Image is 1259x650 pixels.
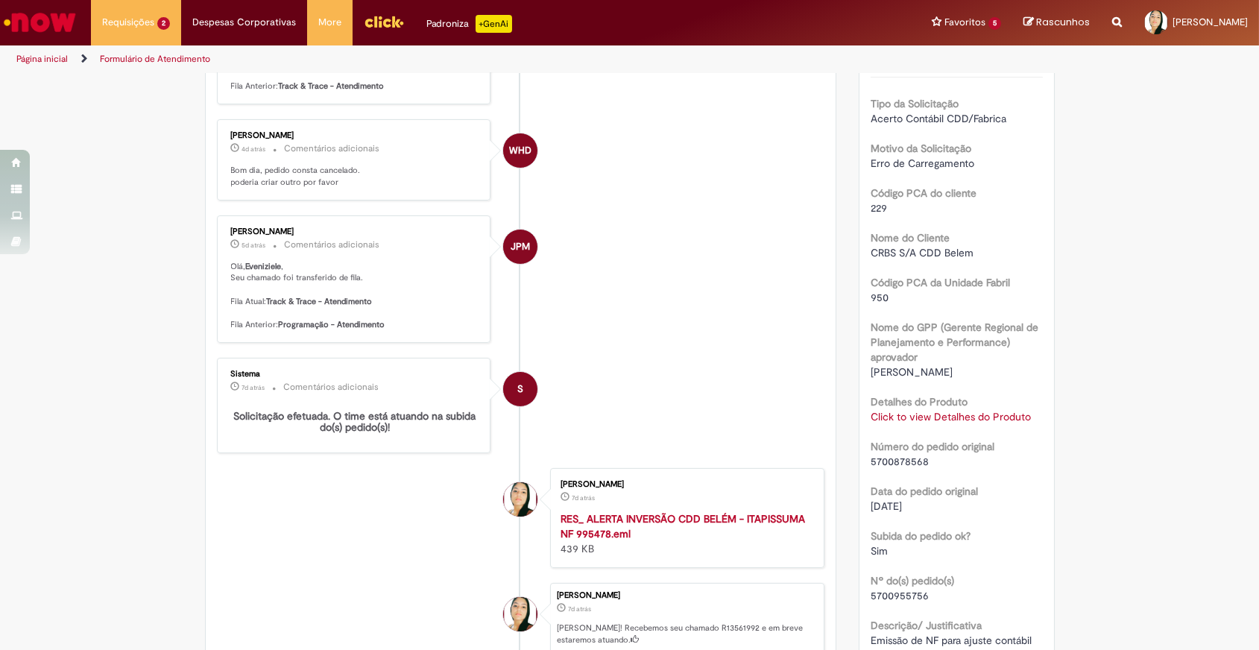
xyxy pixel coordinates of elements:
span: Rascunhos [1036,15,1090,29]
b: Código PCA da Unidade Fabril [871,276,1010,289]
a: Formulário de Atendimento [100,53,210,65]
span: Emissão de NF para ajuste contábil [871,634,1032,647]
a: RES_ ALERTA INVERSÃO CDD BELÉM - ITAPISSUMA NF 995478.eml [561,512,805,540]
div: [PERSON_NAME] [561,480,809,489]
span: 5700955756 [871,589,929,602]
span: 7d atrás [572,493,595,502]
time: 27/09/2025 10:18:16 [242,145,266,154]
time: 24/09/2025 10:11:11 [242,383,265,392]
span: Despesas Corporativas [192,15,296,30]
span: Requisições [102,15,154,30]
time: 24/09/2025 10:11:01 [568,605,591,613]
b: Motivo da Solicitação [871,142,971,155]
span: 2 [157,17,170,30]
div: Eveniziele Rodrigues Da Silva [503,482,537,517]
span: S [517,371,523,407]
p: Olá, , Seu chamado foi transferido de fila. Fila Atual: Fila Anterior: [231,261,479,331]
b: Descrição/ Justificativa [871,619,982,632]
small: Comentários adicionais [285,239,380,251]
div: Eveniziele Rodrigues Da Silva [503,597,537,631]
div: Sistema [231,370,479,379]
span: Acerto Contábil CDD/Fabrica [871,112,1006,125]
span: [PERSON_NAME] [1173,16,1248,28]
p: [PERSON_NAME]! Recebemos seu chamado R13561992 e em breve estaremos atuando. [557,622,816,646]
span: [PERSON_NAME] [871,365,953,379]
span: WHD [509,133,531,168]
b: Programação - Atendimento [279,319,385,330]
b: Código PCA do cliente [871,186,976,200]
b: Tipo da Solicitação [871,97,959,110]
span: 7d atrás [242,383,265,392]
ul: Trilhas de página [11,45,828,73]
img: ServiceNow [1,7,78,37]
b: Data do pedido original [871,485,978,498]
span: 5 [988,17,1001,30]
div: System [503,372,537,406]
p: Bom dia, pedido consta cancelado. poderia criar outro por favor [231,165,479,188]
b: Número do pedido original [871,440,994,453]
div: 439 KB [561,511,809,556]
span: 7d atrás [568,605,591,613]
span: More [318,15,341,30]
span: 950 [871,291,889,304]
b: Track & Trace - Atendimento [279,81,385,92]
div: Julia Paiva Martelozo [503,230,537,264]
b: Subida do pedido ok? [871,529,971,543]
div: Padroniza [426,15,512,33]
span: CRBS S/A CDD Belem [871,246,974,259]
span: 5d atrás [242,241,266,250]
b: Nº do(s) pedido(s) [871,574,954,587]
span: Favoritos [944,15,985,30]
span: 5700878568 [871,455,929,468]
b: Nome do Cliente [871,231,950,244]
span: 229 [871,201,887,215]
b: Track & Trace - Atendimento [267,296,373,307]
span: 4d atrás [242,145,266,154]
small: Comentários adicionais [285,142,380,155]
b: Detalhes do Produto [871,395,968,408]
div: [PERSON_NAME] [231,131,479,140]
span: Sim [871,544,888,558]
img: click_logo_yellow_360x200.png [364,10,404,33]
time: 26/09/2025 16:03:47 [242,241,266,250]
a: Click to view Detalhes do Produto [871,410,1031,423]
p: +GenAi [476,15,512,33]
time: 24/09/2025 10:09:58 [572,493,595,502]
span: JPM [511,229,530,265]
div: [PERSON_NAME] [557,591,816,600]
a: Rascunhos [1023,16,1090,30]
small: Comentários adicionais [284,381,379,394]
span: Erro de Carregamento [871,157,974,170]
b: Nome do GPP (Gerente Regional de Planejamento e Performance) aprovador [871,321,1038,364]
b: Eveniziele [246,261,282,272]
div: Weslley Henrique Dutra [503,133,537,168]
div: [PERSON_NAME] [231,227,479,236]
span: [DATE] [871,499,902,513]
b: Solicitação efetuada. O time está atuando na subida do(s) pedido(s)! [233,409,479,434]
a: Página inicial [16,53,68,65]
